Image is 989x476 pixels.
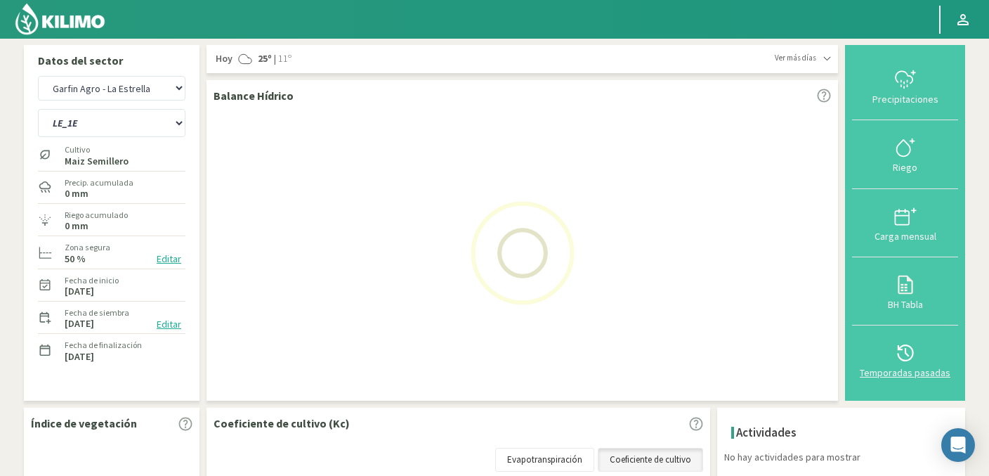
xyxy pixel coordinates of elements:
[65,352,94,361] label: [DATE]
[852,52,958,120] button: Precipitaciones
[775,52,816,64] span: Ver más días
[214,52,232,66] span: Hoy
[14,2,106,36] img: Kilimo
[274,52,276,66] span: |
[65,319,94,328] label: [DATE]
[852,257,958,326] button: BH Tabla
[856,162,954,172] div: Riego
[856,94,954,104] div: Precipitaciones
[65,189,89,198] label: 0 mm
[724,450,965,465] p: No hay actividades para mostrar
[65,143,129,156] label: Cultivo
[65,255,86,264] label: 50 %
[598,448,703,472] a: Coeficiente de cultivo
[736,426,797,439] h4: Actividades
[856,300,954,309] div: BH Tabla
[214,415,350,432] p: Coeficiente de cultivo (Kc)
[856,231,954,241] div: Carga mensual
[65,221,89,231] label: 0 mm
[152,316,185,333] button: Editar
[452,183,593,323] img: Loading...
[38,52,185,69] p: Datos del sector
[65,241,110,254] label: Zona segura
[258,52,272,65] strong: 25º
[941,428,975,462] div: Open Intercom Messenger
[65,274,119,287] label: Fecha de inicio
[852,189,958,257] button: Carga mensual
[65,157,129,166] label: Maiz Semillero
[65,209,128,221] label: Riego acumulado
[214,87,294,104] p: Balance Hídrico
[856,368,954,378] div: Temporadas pasadas
[495,448,594,472] a: Evapotranspiración
[65,176,133,189] label: Precip. acumulada
[65,307,129,319] label: Fecha de siembra
[31,415,137,432] p: Índice de vegetación
[65,339,142,352] label: Fecha de finalización
[152,251,185,267] button: Editar
[852,326,958,394] button: Temporadas pasadas
[852,120,958,188] button: Riego
[276,52,292,66] span: 11º
[65,287,94,296] label: [DATE]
